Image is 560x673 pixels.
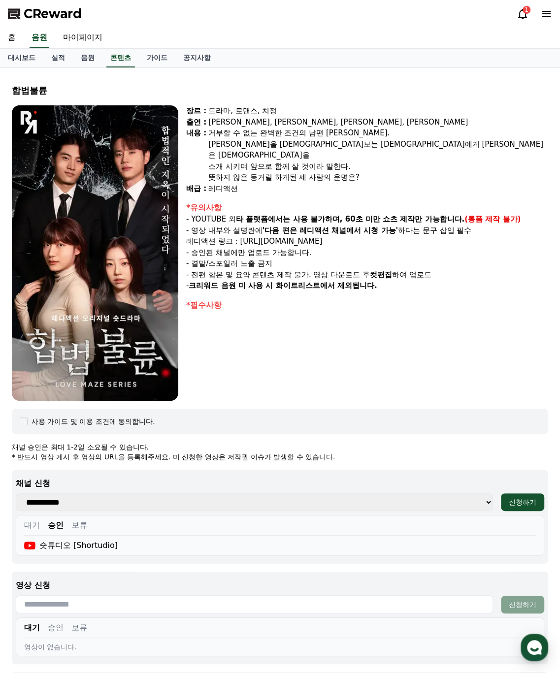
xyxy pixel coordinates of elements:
a: CReward [8,6,82,22]
a: 홈 [3,312,65,337]
a: 실적 [43,49,73,67]
a: 마이페이지 [55,28,110,48]
button: 승인 [48,622,64,634]
span: CReward [24,6,82,22]
button: 신청하기 [501,493,544,511]
div: 내용 : [186,128,206,183]
strong: '다음 편은 레디액션 채널에서 시청 가능' [263,226,398,235]
p: 영상 신청 [16,579,544,591]
div: 소개 시키며 앞으로 함께 살 것이라 말한다. [208,161,548,172]
span: 홈 [31,327,37,335]
span: 대화 [90,327,102,335]
a: 가이드 [139,49,175,67]
a: 설정 [127,312,189,337]
div: 영상이 없습니다. [24,642,536,652]
strong: 타 플랫폼에서는 사용 불가하며, 60초 미만 쇼츠 제작만 가능합니다. [236,215,464,224]
p: 채널 승인은 최대 1-2일 소요될 수 있습니다. [12,442,548,452]
button: 신청하기 [501,596,544,613]
p: * 반드시 영상 게시 후 영상의 URL을 등록해주세요. 미 신청한 영상은 저작권 이슈가 발생할 수 있습니다. [12,452,548,462]
p: - 전편 합본 및 요약 콘텐츠 제작 불가. 영상 다운로드 후 하여 업로드 [186,269,548,281]
div: 배급 : [186,183,206,194]
button: 보류 [71,622,87,634]
div: [PERSON_NAME]을 [DEMOGRAPHIC_DATA]보는 [DEMOGRAPHIC_DATA]에게 [PERSON_NAME]은 [DEMOGRAPHIC_DATA]을 [208,139,548,161]
div: 뜻하지 않은 동거릴 하게된 세 사람의 운명은? [208,172,548,183]
div: 1 [523,6,530,14]
p: - 결말/스포일러 노출 금지 [186,258,548,269]
a: 콘텐츠 [106,49,135,67]
a: 음원 [73,49,102,67]
button: 보류 [71,519,87,531]
div: 신청하기 [509,497,536,507]
a: 음원 [30,28,49,48]
img: video [12,105,178,401]
button: 대기 [24,519,40,531]
p: - 승인된 채널에만 업로드 가능합니다. [186,247,548,258]
div: 거부할 수 없는 완벽한 조건의 남편 [PERSON_NAME]. [208,128,548,139]
div: 레디액션 [208,183,548,194]
p: 레디액션 링크 : [URL][DOMAIN_NAME] [186,236,548,247]
div: 신청하기 [509,600,536,609]
p: - [186,280,548,291]
a: 공지사항 [175,49,219,67]
strong: (롱폼 제작 불가) [464,215,521,224]
div: *필수사항 [186,299,548,311]
strong: 크리워드 음원 미 사용 시 화이트리스트에서 제외됩니다. [189,281,377,290]
p: 채널 신청 [16,478,544,489]
div: 숏튜디오 [Shortudio] [24,540,118,551]
strong: 컷편집 [370,270,392,279]
div: 드라마, 로맨스, 치정 [208,105,548,117]
a: 1 [517,8,528,20]
div: [PERSON_NAME], [PERSON_NAME], [PERSON_NAME], [PERSON_NAME] [208,117,548,128]
div: 사용 가이드 및 이용 조건에 동의합니다. [32,417,155,426]
p: - YOUTUBE 외 [186,214,548,225]
button: 대기 [24,622,40,634]
img: logo [12,105,45,139]
div: 합법불륜 [12,84,548,97]
div: *유의사항 [186,202,548,214]
p: - 영상 내부와 설명란에 하다는 문구 삽입 필수 [186,225,548,236]
div: 장르 : [186,105,206,117]
a: 대화 [65,312,127,337]
div: 출연 : [186,117,206,128]
button: 승인 [48,519,64,531]
span: 설정 [152,327,164,335]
